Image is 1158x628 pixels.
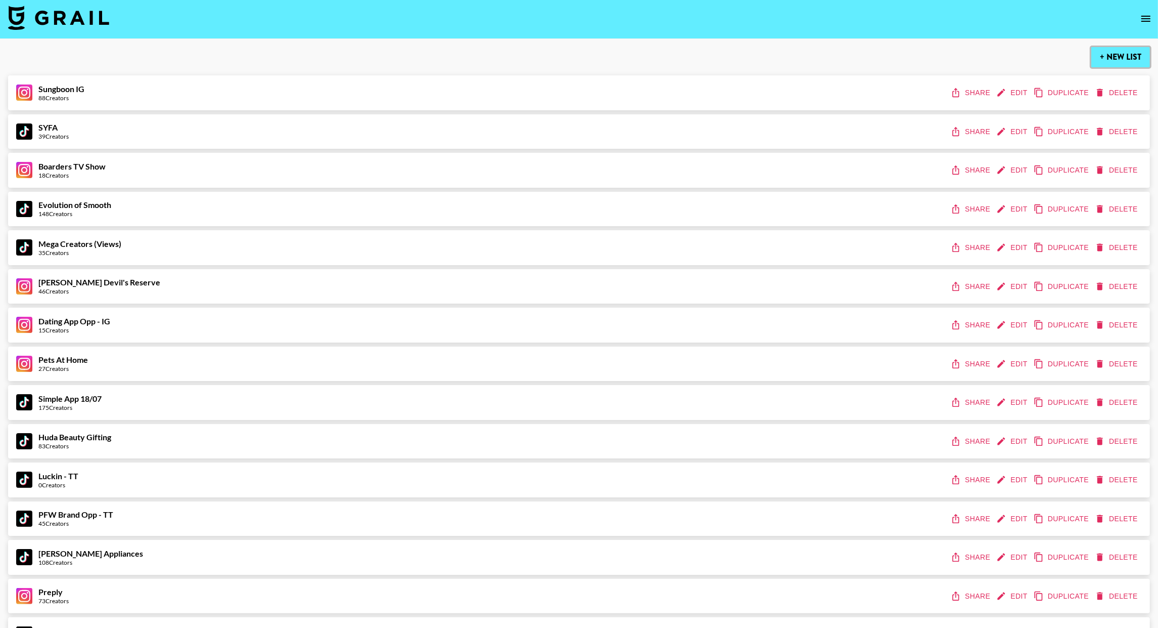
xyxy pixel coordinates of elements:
[1136,9,1156,29] button: open drawer
[16,239,32,256] img: TikTok
[38,365,88,372] div: 27 Creators
[994,161,1032,180] button: edit
[38,559,143,566] div: 108 Creators
[1032,355,1093,373] button: duplicate
[1032,200,1093,219] button: duplicate
[38,432,111,442] strong: Huda Beauty Gifting
[1093,200,1142,219] button: delete
[38,133,69,140] div: 39 Creators
[38,239,121,248] strong: Mega Creators (Views)
[994,83,1032,102] button: edit
[16,123,32,140] img: TikTok
[16,549,32,565] img: TikTok
[949,355,994,373] button: share
[38,316,110,326] strong: Dating App Opp - IG
[1032,432,1093,451] button: duplicate
[16,511,32,527] img: TikTok
[38,122,58,132] strong: SYFA
[38,549,143,558] strong: [PERSON_NAME] Appliances
[1032,510,1093,528] button: duplicate
[1032,277,1093,296] button: duplicate
[994,122,1032,141] button: edit
[994,355,1032,373] button: edit
[16,394,32,410] img: TikTok
[1093,355,1142,373] button: delete
[994,316,1032,334] button: edit
[949,161,994,180] button: share
[38,326,110,334] div: 15 Creators
[994,277,1032,296] button: edit
[949,548,994,567] button: share
[994,587,1032,606] button: edit
[1093,471,1142,489] button: delete
[994,510,1032,528] button: edit
[1093,277,1142,296] button: delete
[16,162,32,178] img: Instagram
[1093,393,1142,412] button: delete
[38,287,160,295] div: 46 Creators
[38,404,102,411] div: 175 Creators
[1093,510,1142,528] button: delete
[994,471,1032,489] button: edit
[949,432,994,451] button: share
[949,83,994,102] button: share
[1093,316,1142,334] button: delete
[1093,432,1142,451] button: delete
[949,277,994,296] button: share
[1032,161,1093,180] button: duplicate
[16,588,32,604] img: Instagram
[949,238,994,257] button: share
[38,94,84,102] div: 88 Creators
[949,122,994,141] button: share
[1093,548,1142,567] button: delete
[1091,47,1150,67] button: + New List
[1032,587,1093,606] button: duplicate
[16,278,32,295] img: Instagram
[16,472,32,488] img: TikTok
[38,84,84,94] strong: Sungboon IG
[8,6,109,30] img: Grail Talent
[1032,548,1093,567] button: duplicate
[38,161,106,171] strong: Boarders TV Show
[16,85,32,101] img: Instagram
[949,316,994,334] button: share
[16,201,32,217] img: TikTok
[949,471,994,489] button: share
[38,210,111,218] div: 148 Creators
[38,481,78,489] div: 0 Creators
[38,277,160,287] strong: [PERSON_NAME] Devil's Reserve
[38,200,111,210] strong: Evolution of Smooth
[1032,316,1093,334] button: duplicate
[1093,83,1142,102] button: delete
[1032,471,1093,489] button: duplicate
[38,172,106,179] div: 18 Creators
[38,520,113,527] div: 45 Creators
[38,597,69,605] div: 73 Creators
[1032,393,1093,412] button: duplicate
[994,393,1032,412] button: edit
[1032,122,1093,141] button: duplicate
[38,442,111,450] div: 83 Creators
[38,249,121,257] div: 35 Creators
[949,510,994,528] button: share
[994,432,1032,451] button: edit
[1093,238,1142,257] button: delete
[1093,122,1142,141] button: delete
[38,394,102,403] strong: Simple App 18/07
[38,510,113,519] strong: PFW Brand Opp - TT
[1093,587,1142,606] button: delete
[38,355,88,364] strong: Pets At Home
[16,317,32,333] img: Instagram
[994,548,1032,567] button: edit
[1032,83,1093,102] button: duplicate
[1093,161,1142,180] button: delete
[949,393,994,412] button: share
[994,200,1032,219] button: edit
[38,587,63,597] strong: Preply
[16,356,32,372] img: Instagram
[38,471,78,481] strong: Luckin - TT
[949,200,994,219] button: share
[949,587,994,606] button: share
[16,433,32,449] img: TikTok
[1032,238,1093,257] button: duplicate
